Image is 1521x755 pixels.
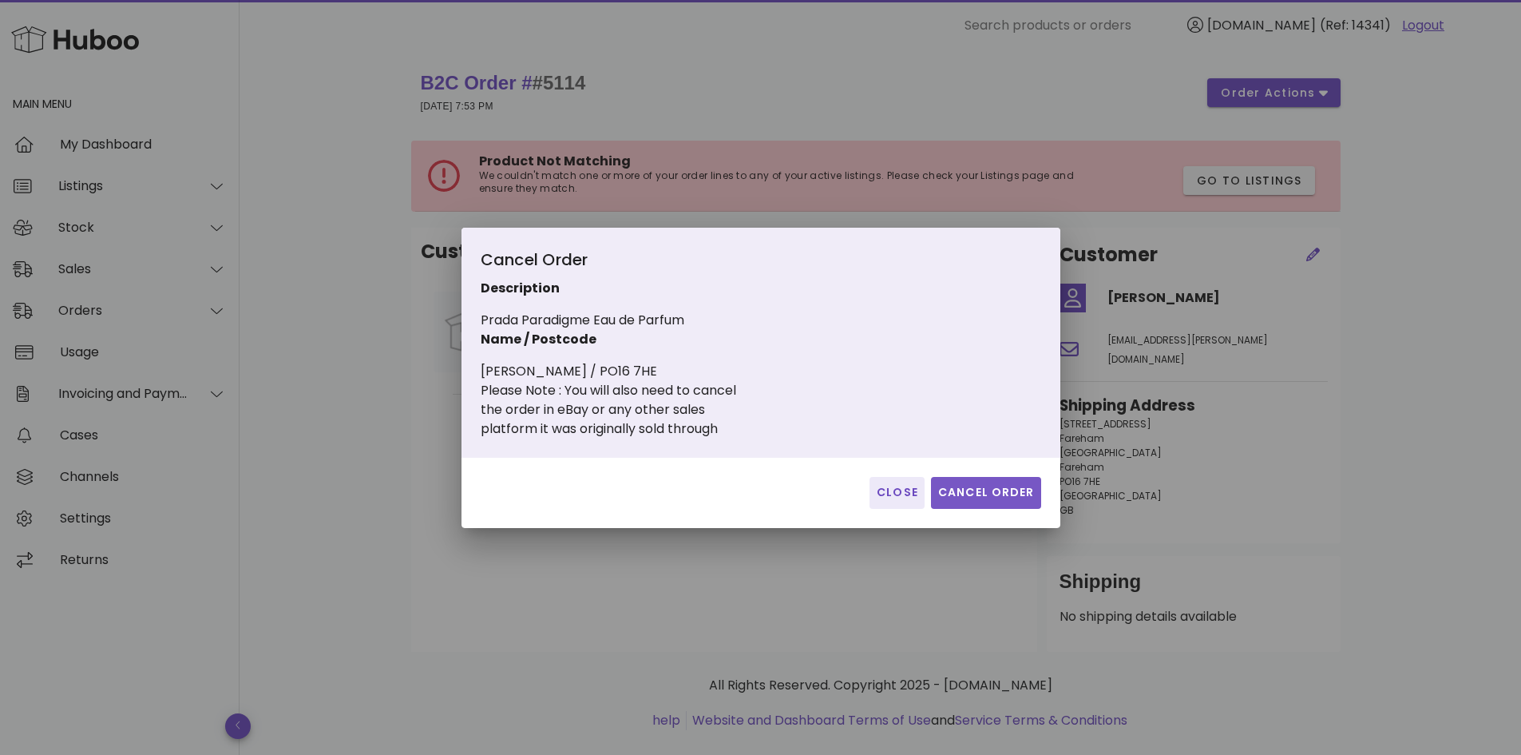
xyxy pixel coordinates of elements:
[481,247,839,279] div: Cancel Order
[481,381,839,439] div: Please Note : You will also need to cancel the order in eBay or any other sales platform it was o...
[481,247,839,439] div: Prada Paradigme Eau de Parfum [PERSON_NAME] / PO16 7HE
[876,484,918,501] span: Close
[869,477,925,509] button: Close
[481,279,839,298] p: Description
[937,484,1035,501] span: Cancel Order
[931,477,1041,509] button: Cancel Order
[481,330,839,349] p: Name / Postcode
